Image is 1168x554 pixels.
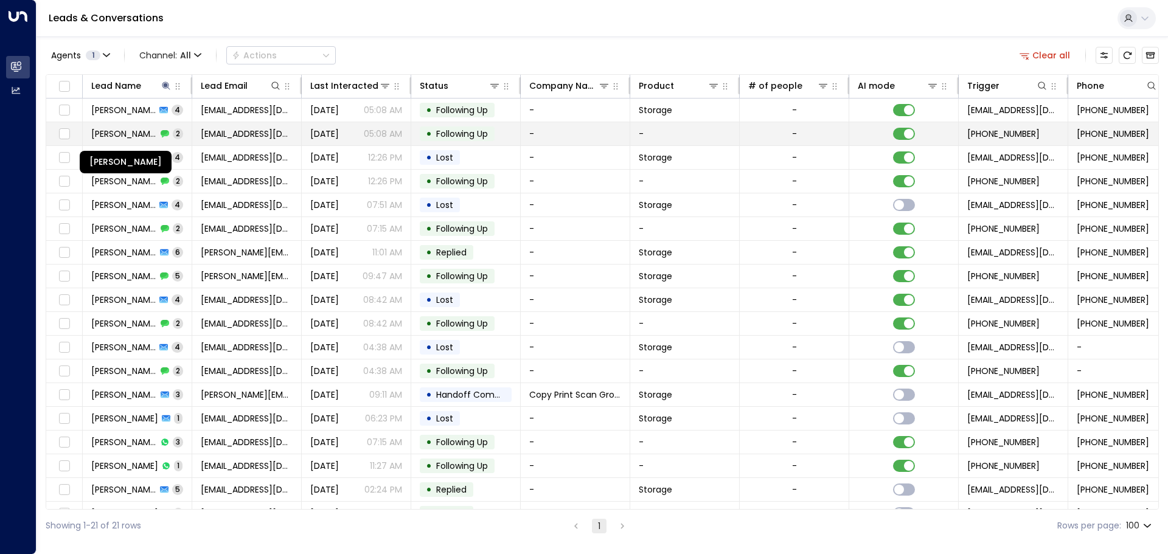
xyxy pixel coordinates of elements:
p: 04:08 PM [363,507,402,519]
span: Aug 24, 2025 [310,175,339,187]
span: Channel: [134,47,206,64]
span: jacquelinet05@aol.com [201,507,293,519]
span: +447714918289 [1077,270,1149,282]
span: jennythompson@gmsil.com [201,199,293,211]
span: +447914861396 [1077,294,1149,306]
span: +447541045698 [1077,104,1149,116]
span: Following Up [436,223,488,235]
span: Following Up [436,460,488,472]
span: Lost [436,341,453,353]
span: Sep 09, 2025 [310,128,339,140]
td: - [630,312,740,335]
td: - [521,478,630,501]
td: - [521,193,630,216]
span: Bulk Storage [639,507,691,519]
span: Lost [436,412,453,424]
div: - [792,175,797,187]
span: Aug 12, 2025 [310,270,339,282]
span: Storage [639,294,672,306]
div: [PERSON_NAME] [80,151,172,173]
span: Jenny Thompson [91,199,156,211]
div: Actions [232,50,277,61]
p: 12:26 PM [368,175,402,187]
span: Toggle select row [57,293,72,308]
span: Aug 06, 2025 [310,389,339,401]
span: 2 [173,176,183,186]
span: 4 [172,342,183,352]
span: Storage [639,104,672,116]
div: - [792,128,797,140]
div: - [792,199,797,211]
span: +447775337972 [967,175,1040,187]
span: andrew@copyprintuk.com [201,389,293,401]
td: - [521,431,630,454]
span: 6 [172,247,183,257]
div: AI mode [858,78,939,93]
span: Toggle select all [57,79,72,94]
div: - [792,341,797,353]
td: - [521,502,630,525]
button: Agents1 [46,47,114,64]
div: • [426,337,432,358]
span: Toggle select row [57,245,72,260]
td: - [521,146,630,169]
div: Container Storage,Self Storage [693,507,703,519]
span: Toggle select row [57,411,72,426]
div: Status [420,78,501,93]
span: Toggle select row [57,174,72,189]
span: +447778416365 [1077,460,1149,472]
span: Toggle select row [57,103,72,118]
span: 4 [172,199,183,210]
span: 4 [172,105,183,115]
div: - [792,270,797,282]
div: Showing 1-21 of 21 rows [46,519,141,532]
td: - [521,288,630,311]
td: - [521,122,630,145]
span: +447914861396 [1077,317,1149,330]
div: Phone [1077,78,1158,93]
span: Jun 25, 2025 [310,460,339,472]
span: Storage [639,270,672,282]
div: - [792,246,797,258]
td: - [630,454,740,477]
td: - [521,241,630,264]
div: - [792,294,797,306]
p: 04:38 AM [363,341,402,353]
p: 07:15 AM [367,436,402,448]
span: Following Up [436,317,488,330]
div: - [792,412,797,424]
p: 08:42 AM [363,317,402,330]
span: Gloria Thompson [91,436,157,448]
p: 04:38 AM [363,365,402,377]
td: - [521,407,630,430]
td: - [630,431,740,454]
td: - [521,265,630,288]
span: Following Up [436,104,488,116]
span: Jane Thompson [91,104,156,116]
div: - [792,436,797,448]
span: +447541045698 [1077,128,1149,140]
span: +447542852741 [967,223,1040,235]
span: sjlt4768@gmail.com [201,341,293,353]
span: Replied [436,246,467,258]
span: leads@space-station.co.uk [967,389,1059,401]
div: Status [420,78,448,93]
div: • [426,432,432,452]
span: Toggle select row [57,459,72,474]
span: Following Up [436,436,488,448]
div: • [426,100,432,120]
div: Trigger [967,78,1048,93]
span: leads@space-station.co.uk [967,507,1059,519]
span: Jul 13, 2025 [310,436,339,448]
span: Deborah Thompson [91,294,156,306]
div: Trigger [967,78,999,93]
span: +447714918289 [1077,246,1149,258]
p: 07:15 AM [367,223,402,235]
span: Aug 06, 2025 [310,365,339,377]
span: Jun 17, 2025 [310,483,339,496]
span: Storage [639,483,672,496]
div: • [426,171,432,192]
p: 09:11 AM [369,389,402,401]
div: Lead Email [201,78,248,93]
span: Toggle select row [57,364,72,379]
